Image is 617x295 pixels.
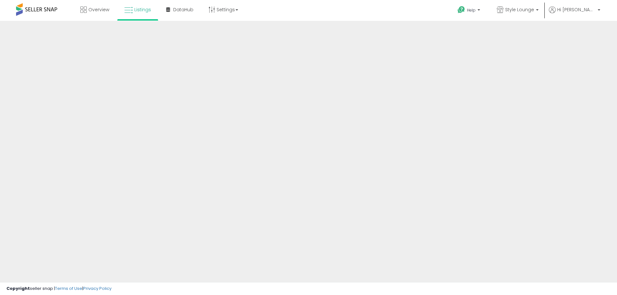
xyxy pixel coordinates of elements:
a: Hi [PERSON_NAME] [549,6,600,21]
span: DataHub [173,6,193,13]
span: Listings [134,6,151,13]
a: Privacy Policy [83,285,112,291]
div: seller snap | | [6,286,112,292]
i: Get Help [457,6,465,14]
strong: Copyright [6,285,30,291]
a: Help [452,1,487,21]
span: Style Lounge [505,6,534,13]
a: Terms of Use [55,285,82,291]
span: Overview [88,6,109,13]
span: Hi [PERSON_NAME] [557,6,596,13]
span: Help [467,7,476,13]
